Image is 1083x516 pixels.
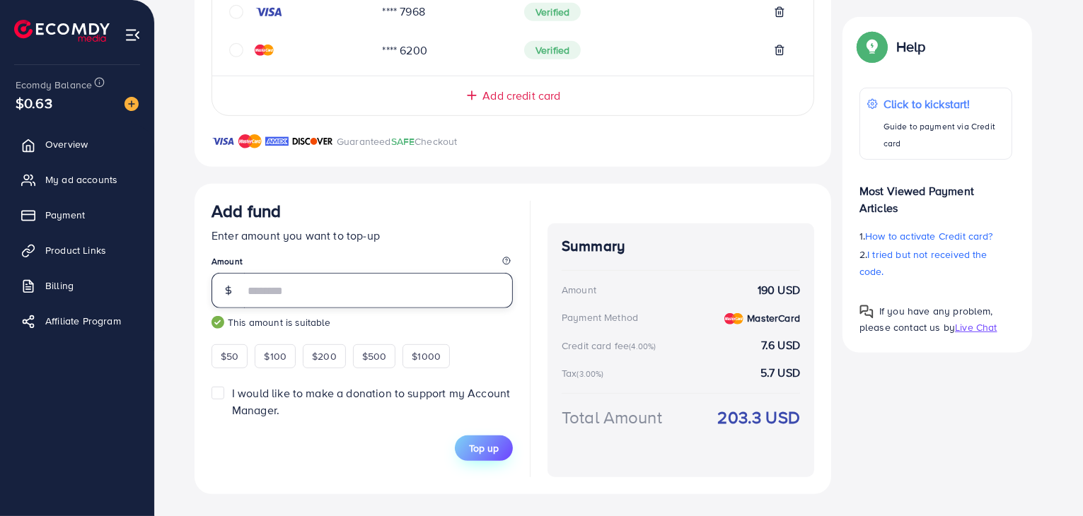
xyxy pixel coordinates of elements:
img: Popup guide [859,34,885,59]
img: guide [212,316,224,329]
span: Affiliate Program [45,314,121,328]
img: brand [238,133,262,150]
small: (3.00%) [577,368,603,380]
legend: Amount [212,255,513,273]
strong: MasterCard [747,311,800,325]
span: Top up [469,441,499,455]
a: My ad accounts [11,165,144,194]
span: $50 [221,349,238,363]
h3: Add fund [212,201,281,221]
div: Credit card fee [562,339,661,353]
span: How to activate Credit card? [865,229,992,243]
img: Popup guide [859,305,874,319]
iframe: Chat [1023,452,1072,505]
span: Billing [45,278,74,293]
span: Ecomdy Balance [16,78,92,92]
img: logo [14,20,110,42]
a: Product Links [11,236,144,264]
p: Click to kickstart! [884,95,1004,112]
span: I would like to make a donation to support my Account Manager. [232,385,510,417]
span: Live Chat [955,320,997,334]
div: Total Amount [562,405,662,430]
span: $0.63 [16,93,52,113]
img: credit [724,313,743,324]
strong: 190 USD [758,282,800,298]
span: $500 [362,349,387,363]
img: menu [124,27,141,43]
strong: 7.6 USD [761,337,800,353]
span: Add credit card [482,88,560,104]
span: My ad accounts [45,172,117,187]
small: (4.00%) [629,341,656,352]
div: Tax [562,366,608,380]
span: Verified [524,41,581,59]
span: If you have any problem, please contact us by [859,304,993,334]
a: Overview [11,130,144,158]
a: Affiliate Program [11,307,144,335]
span: Verified [524,3,581,21]
img: brand [265,133,289,150]
span: $200 [312,349,337,363]
img: credit [255,45,274,56]
span: Product Links [45,243,106,257]
small: This amount is suitable [212,315,513,329]
span: Payment [45,208,85,222]
strong: 203.3 USD [718,405,800,430]
span: SAFE [391,134,415,148]
p: 1. [859,228,1012,245]
p: 2. [859,246,1012,280]
span: $1000 [412,349,441,363]
span: $100 [264,349,286,363]
p: Guaranteed Checkout [337,133,458,150]
a: Payment [11,201,144,229]
p: Help [896,38,926,55]
p: Enter amount you want to top-up [212,227,513,244]
img: brand [212,133,235,150]
strong: 5.7 USD [760,365,800,381]
svg: circle [229,43,243,57]
button: Top up [455,435,513,461]
span: I tried but not received the code. [859,247,988,278]
img: credit [255,6,283,18]
p: Most Viewed Payment Articles [859,171,1012,216]
svg: circle [229,5,243,19]
img: brand [292,133,333,150]
h4: Summary [562,238,800,255]
div: Payment Method [562,310,638,324]
span: Overview [45,137,88,151]
a: Billing [11,271,144,300]
p: Guide to payment via Credit card [884,118,1004,152]
div: Amount [562,283,596,297]
img: image [124,97,139,111]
